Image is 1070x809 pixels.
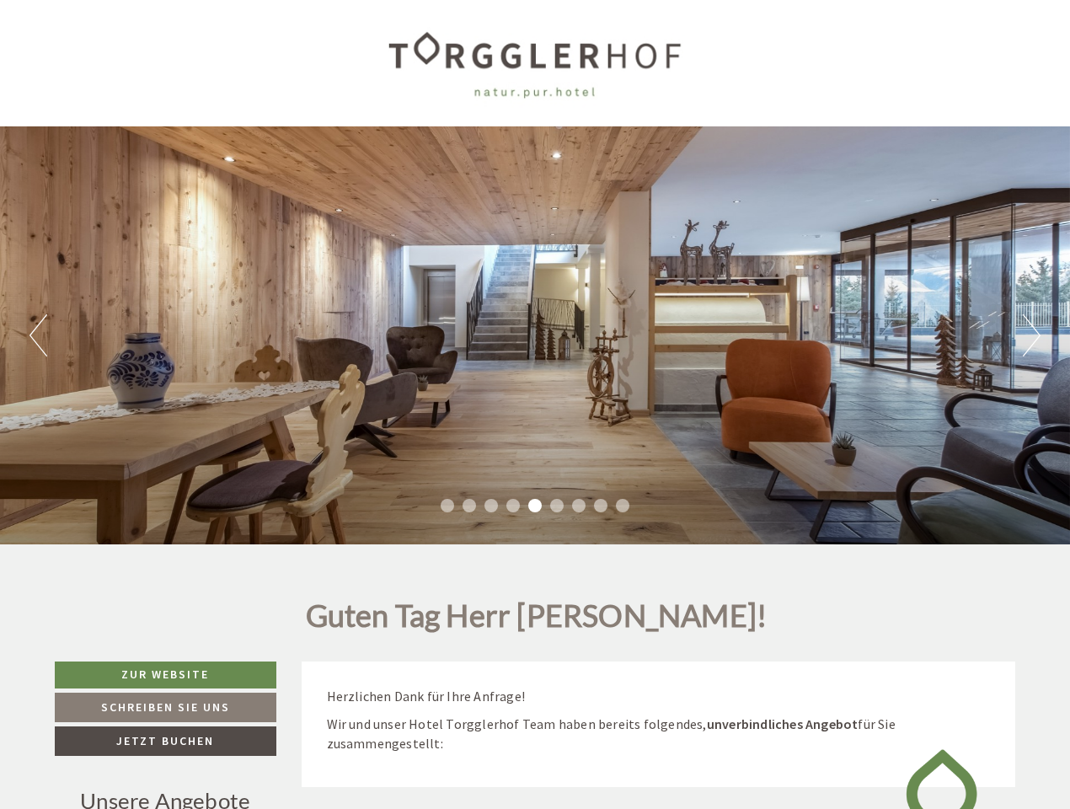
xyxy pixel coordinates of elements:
[327,715,991,753] p: Wir und unser Hotel Torgglerhof Team haben bereits folgendes, für Sie zusammengestellt:
[26,83,267,94] small: 22:18
[1023,314,1041,356] button: Next
[707,715,859,732] strong: unverbindliches Angebot
[29,314,47,356] button: Previous
[55,726,276,756] a: Jetzt buchen
[306,599,768,641] h1: Guten Tag Herr [PERSON_NAME]!
[55,693,276,722] a: Schreiben Sie uns
[563,444,664,474] button: Senden
[13,46,276,98] div: Guten Tag, wie können wir Ihnen helfen?
[327,687,991,706] p: Herzlichen Dank für Ihre Anfrage!
[55,662,276,688] a: Zur Website
[26,50,267,63] div: [GEOGRAPHIC_DATA]
[301,13,362,42] div: [DATE]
